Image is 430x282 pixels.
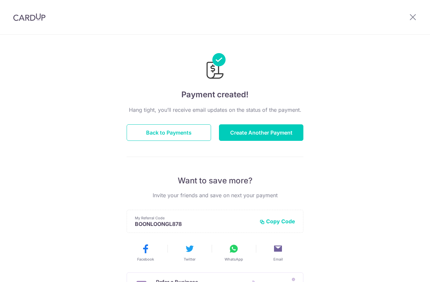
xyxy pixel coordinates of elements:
span: Email [273,257,283,262]
span: Twitter [184,257,196,262]
span: Facebook [137,257,154,262]
button: Email [259,243,297,262]
p: Want to save more? [127,175,303,186]
button: Create Another Payment [219,124,303,141]
p: Hang tight, you’ll receive email updates on the status of the payment. [127,106,303,114]
button: Back to Payments [127,124,211,141]
button: WhatsApp [214,243,253,262]
button: Facebook [126,243,165,262]
button: Copy Code [260,218,295,225]
button: Twitter [170,243,209,262]
img: CardUp [13,13,46,21]
img: Payments [204,53,226,81]
span: WhatsApp [225,257,243,262]
p: Invite your friends and save on next your payment [127,191,303,199]
p: My Referral Code [135,215,254,221]
h4: Payment created! [127,89,303,101]
p: BOONLOONGL878 [135,221,254,227]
